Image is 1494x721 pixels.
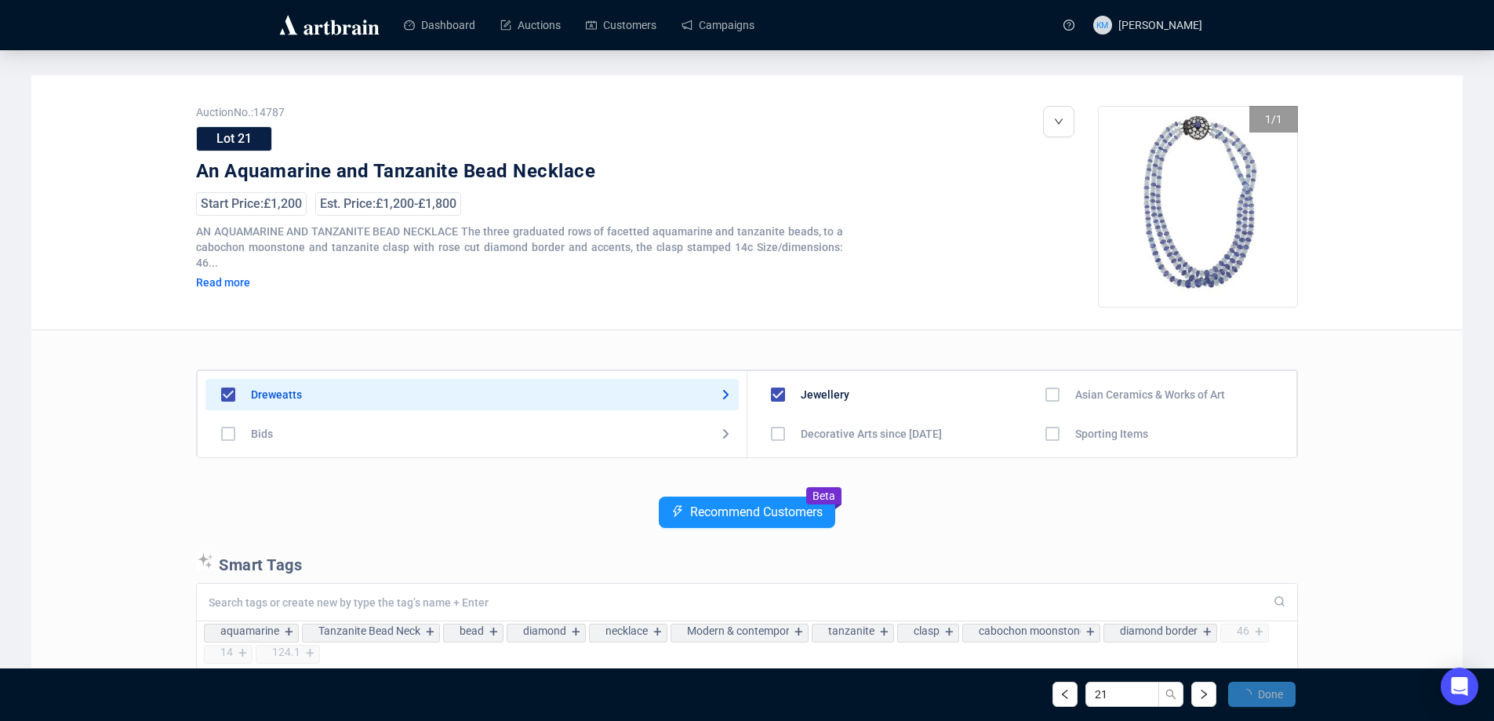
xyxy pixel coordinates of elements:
[876,625,893,640] div: +
[302,646,319,661] div: +
[272,646,300,658] div: 124.1
[586,5,656,46] a: Customers
[251,428,273,440] div: Bids
[315,192,461,216] div: Est. Price: £1,200 - £1,800
[1075,428,1148,440] div: Sporting Items
[914,625,940,637] div: clasp
[1241,689,1252,700] span: loading
[318,625,420,637] div: Tanzanite Bead Necklace
[682,5,754,46] a: Campaigns
[568,625,585,640] div: +
[1251,625,1268,640] div: +
[404,5,475,46] a: Dashboard
[460,625,484,637] div: bead
[196,225,843,269] span: AN AQUAMARINE AND TANZANITE BEAD NECKLACE The three graduated rows of facetted aquamarine and tan...
[1276,113,1282,126] span: 1
[1099,107,1299,307] div: Go to Slide 1
[1198,689,1209,700] span: right
[196,275,376,289] div: Read more
[196,106,843,118] span: Auction No.: 14787
[1271,113,1276,126] span: /
[1063,20,1074,31] span: question-circle
[1082,625,1100,640] div: +
[485,625,503,640] div: +
[659,497,835,528] button: Recommend Customers
[1165,689,1176,700] span: search
[251,388,302,401] div: Dreweatts
[1096,18,1109,31] span: KM
[687,625,789,637] div: Modern & contemporary jewellery (post 1950 or post
[671,505,684,518] span: thunderbolt
[1054,117,1063,126] span: down
[1060,689,1071,700] span: left
[196,192,307,216] div: Start Price: £1,200
[828,625,874,637] div: tanzanite
[220,646,233,658] div: 14
[500,5,561,46] a: Auctions
[605,625,648,637] div: necklace
[234,646,252,661] div: +
[196,159,796,184] div: An Aquamarine and Tanzanite Bead Necklace
[1258,688,1283,701] span: Done
[1099,107,1299,307] img: 21_1.jpg
[196,552,1298,575] p: Smart Tags
[1199,625,1216,640] div: +
[801,428,942,440] div: Decorative Arts since [DATE]
[277,13,382,38] img: logo
[209,595,1264,610] input: Search tags or create new by type the tag’s name + Enter
[1085,682,1159,707] input: Lot Number
[196,126,272,151] div: Lot 21
[1075,388,1225,401] div: Asian Ceramics & Works of Art
[1441,668,1478,705] div: Open Intercom Messenger
[1228,682,1296,707] button: Done
[281,625,298,640] div: +
[979,625,1081,637] div: cabochon moonstone
[1237,625,1249,637] div: 46
[690,505,823,519] span: Recommend Customers
[220,625,279,637] div: aquamarine
[422,625,439,640] div: +
[1265,113,1271,126] span: 1
[941,625,958,640] div: +
[791,625,808,640] div: +
[812,490,835,502] span: Beta
[801,388,849,401] div: Jewellery
[1118,19,1202,31] span: [PERSON_NAME]
[523,625,566,637] div: diamond
[1120,625,1198,637] div: diamond border
[649,625,667,640] div: +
